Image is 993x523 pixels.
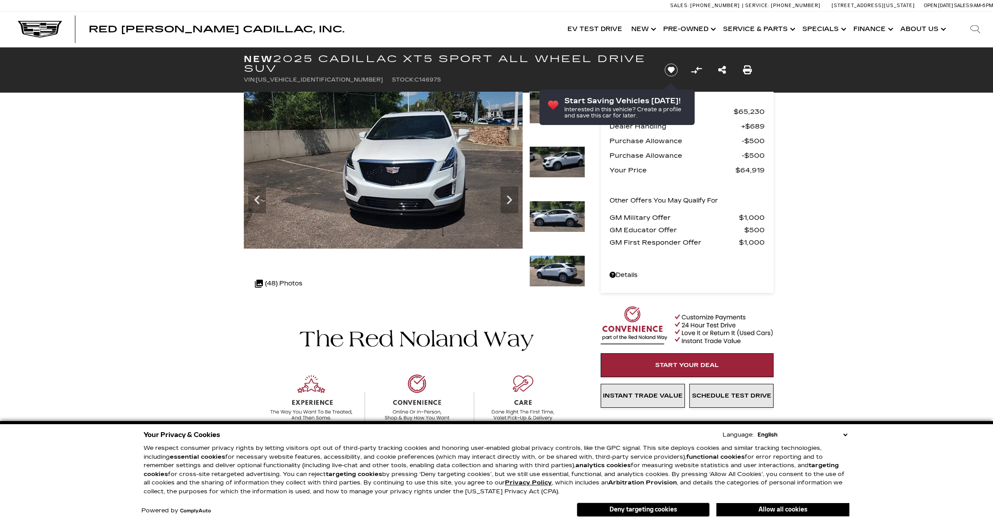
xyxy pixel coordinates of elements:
strong: analytics cookies [575,462,631,469]
span: [US_VEHICLE_IDENTIFICATION_NUMBER] [256,77,383,83]
button: Compare vehicle [690,63,703,77]
strong: New [244,54,273,64]
a: GM Military Offer $1,000 [610,211,765,224]
span: [PHONE_NUMBER] [771,3,821,8]
span: Purchase Allowance [610,135,742,147]
a: EV Test Drive [563,12,627,47]
strong: essential cookies [170,453,225,461]
span: Instant Trade Value [603,392,683,399]
span: Schedule Test Drive [692,392,771,399]
a: Service: [PHONE_NUMBER] [742,3,823,8]
div: (48) Photos [250,273,307,294]
span: $500 [744,224,765,236]
span: GM Military Offer [610,211,739,224]
span: Purchase Allowance [610,149,742,162]
span: GM First Responder Offer [610,236,739,249]
a: ComplyAuto [180,508,211,514]
img: New 2025 Crystal White Tricoat Cadillac Sport image 3 [529,92,585,124]
img: New 2025 Crystal White Tricoat Cadillac Sport image 6 [529,255,585,287]
span: Dealer Handling [610,120,741,133]
a: Share this New 2025 Cadillac XT5 Sport All Wheel Drive SUV [718,64,726,76]
span: Stock: [392,77,414,83]
a: Your Price $64,919 [610,164,765,176]
strong: targeting cookies [326,471,382,478]
span: Open [DATE] [924,3,953,8]
span: Start Your Deal [655,362,719,369]
a: Instant Trade Value [601,384,685,408]
div: Powered by [141,508,211,514]
strong: targeting cookies [144,462,839,478]
span: MSRP [610,105,734,118]
img: New 2025 Crystal White Tricoat Cadillac Sport image 4 [529,146,585,178]
span: Sales: [954,3,970,8]
span: [PHONE_NUMBER] [690,3,740,8]
span: $64,919 [735,164,765,176]
a: GM Educator Offer $500 [610,224,765,236]
a: Start Your Deal [601,353,774,377]
span: VIN: [244,77,256,83]
div: Language: [723,432,754,438]
span: $500 [742,135,765,147]
a: Service & Parts [719,12,798,47]
div: Next [500,187,518,213]
a: [STREET_ADDRESS][US_STATE] [832,3,915,8]
a: Print this New 2025 Cadillac XT5 Sport All Wheel Drive SUV [743,64,752,76]
a: Specials [798,12,849,47]
a: Schedule Test Drive [689,384,774,408]
span: $689 [741,120,765,133]
a: About Us [896,12,949,47]
span: Sales: [670,3,689,8]
span: Service: [745,3,770,8]
a: Purchase Allowance $500 [610,135,765,147]
select: Language Select [755,430,849,439]
span: $1,000 [739,211,765,224]
div: Previous [248,187,266,213]
a: Privacy Policy [505,479,552,486]
button: Allow all cookies [716,503,849,516]
a: Details [610,269,765,281]
a: New [627,12,659,47]
a: Pre-Owned [659,12,719,47]
img: New 2025 Crystal White Tricoat Cadillac Sport image 3 [244,92,523,249]
h1: 2025 Cadillac XT5 Sport All Wheel Drive SUV [244,54,649,74]
button: Save vehicle [661,63,681,77]
strong: Arbitration Provision [608,479,677,486]
a: Purchase Allowance $500 [610,149,765,162]
img: Cadillac Dark Logo with Cadillac White Text [18,21,62,38]
span: Your Price [610,164,735,176]
a: MSRP $65,230 [610,105,765,118]
span: GM Educator Offer [610,224,744,236]
span: 9 AM-6 PM [970,3,993,8]
p: Other Offers You May Qualify For [610,195,718,207]
button: Deny targeting cookies [577,503,710,517]
img: New 2025 Crystal White Tricoat Cadillac Sport image 5 [529,201,585,233]
a: Red [PERSON_NAME] Cadillac, Inc. [89,25,344,34]
span: $1,000 [739,236,765,249]
p: We respect consumer privacy rights by letting visitors opt out of third-party tracking cookies an... [144,444,849,496]
a: Finance [849,12,896,47]
strong: functional cookies [686,453,745,461]
a: GM First Responder Offer $1,000 [610,236,765,249]
a: Dealer Handling $689 [610,120,765,133]
span: Red [PERSON_NAME] Cadillac, Inc. [89,24,344,35]
span: $500 [742,149,765,162]
span: C146975 [414,77,441,83]
span: $65,230 [734,105,765,118]
span: Your Privacy & Cookies [144,429,220,441]
a: Sales: [PHONE_NUMBER] [670,3,742,8]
